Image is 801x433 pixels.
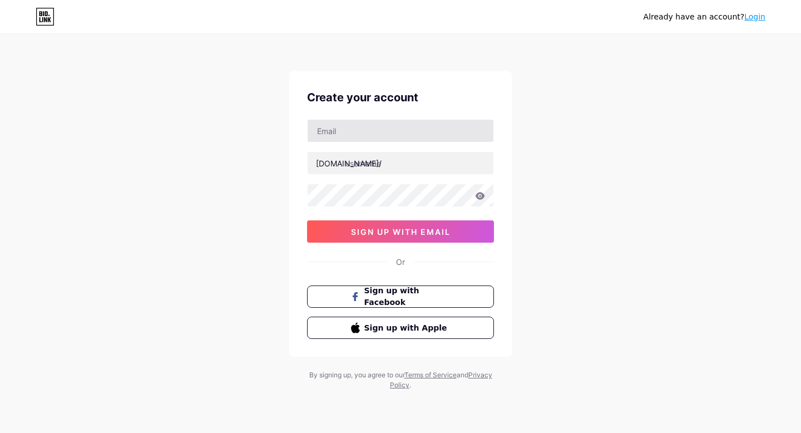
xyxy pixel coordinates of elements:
[744,12,765,21] a: Login
[316,158,382,169] div: [DOMAIN_NAME]/
[307,286,494,308] button: Sign up with Facebook
[404,371,457,379] a: Terms of Service
[644,11,765,23] div: Already have an account?
[307,220,494,243] button: sign up with email
[351,227,451,237] span: sign up with email
[396,256,405,268] div: Or
[307,89,494,106] div: Create your account
[364,285,451,308] span: Sign up with Facebook
[308,152,493,174] input: username
[307,317,494,339] button: Sign up with Apple
[364,322,451,334] span: Sign up with Apple
[308,120,493,142] input: Email
[306,370,495,390] div: By signing up, you agree to our and .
